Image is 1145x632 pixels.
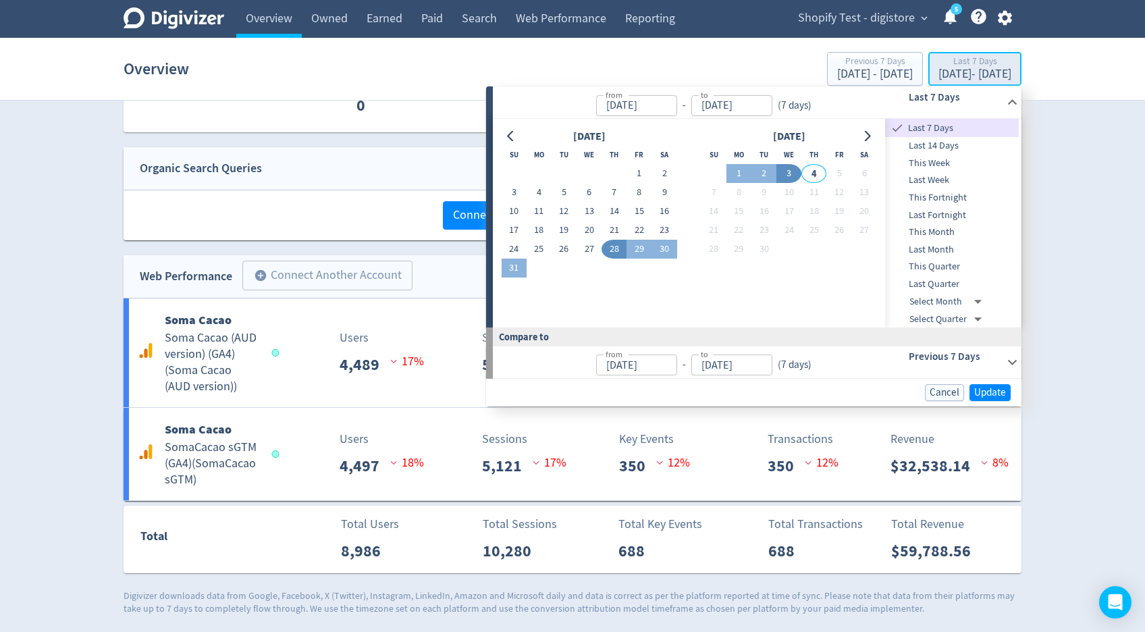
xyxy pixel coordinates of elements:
[885,119,1019,137] div: Last 7 Days
[602,240,627,259] button: 28
[552,202,577,221] button: 12
[272,349,284,357] span: Data last synced: 4 Sep 2025, 10:02am (AEST)
[619,430,690,448] p: Key Events
[930,388,959,398] span: Cancel
[502,145,527,164] th: Sunday
[482,352,533,377] p: 5,159
[618,515,702,533] p: Total Key Events
[527,145,552,164] th: Monday
[726,240,751,259] button: 29
[885,155,1019,172] div: This Week
[776,221,801,240] button: 24
[527,221,552,240] button: 18
[801,202,826,221] button: 18
[493,119,1021,327] div: from-to(7 days)Last 7 Days
[602,145,627,164] th: Thursday
[577,183,602,202] button: 6
[852,183,877,202] button: 13
[340,329,424,347] p: Users
[502,259,527,278] button: 31
[793,7,931,29] button: Shopify Test - digistore
[826,145,851,164] th: Friday
[974,388,1006,398] span: Update
[701,348,708,360] label: to
[751,221,776,240] button: 23
[909,293,987,311] div: Select Month
[242,261,412,290] button: Connect Another Account
[776,164,801,183] button: 3
[552,240,577,259] button: 26
[483,515,557,533] p: Total Sessions
[701,221,726,240] button: 21
[652,164,677,183] button: 2
[493,346,1021,379] div: from-to(7 days)Previous 7 Days
[140,159,262,178] div: Organic Search Queries
[165,440,259,488] h5: SomaCacao sGTM (GA4) ( SomaCacao sGTM )
[885,242,1019,257] span: Last Month
[138,342,154,359] svg: Google Analytics
[502,221,527,240] button: 17
[340,454,390,478] p: 4,497
[885,173,1019,188] span: Last Week
[751,202,776,221] button: 16
[502,240,527,259] button: 24
[909,311,987,328] div: Select Quarter
[885,138,1019,153] span: Last 14 Days
[140,527,273,552] div: Total
[909,89,1001,105] h6: Last 7 Days
[726,202,751,221] button: 15
[776,183,801,202] button: 10
[443,201,703,230] button: Connect your Google Search Console Accounts
[751,183,776,202] button: 9
[482,430,566,448] p: Sessions
[751,240,776,259] button: 30
[826,183,851,202] button: 12
[826,221,851,240] button: 26
[885,137,1019,155] div: Last 14 Days
[254,269,267,282] span: add_circle
[627,145,651,164] th: Friday
[701,183,726,202] button: 7
[493,86,1021,119] div: from-to(7 days)Last 7 Days
[577,145,602,164] th: Wednesday
[891,515,982,533] p: Total Revenue
[677,98,691,113] div: -
[909,348,1001,365] h6: Previous 7 Days
[768,454,805,478] p: 350
[801,164,826,183] button: 4
[885,190,1019,205] span: This Fortnight
[124,298,1021,407] a: Soma CacaoSoma Cacao (AUD version) (GA4)(Soma Cacao (AUD version))Users4,489 17%Sessions5,159 17%...
[165,330,259,395] h5: Soma Cacao (AUD version) (GA4) ( Soma Cacao (AUD version) )
[701,89,708,101] label: to
[701,145,726,164] th: Sunday
[726,221,751,240] button: 22
[272,450,284,458] span: Data last synced: 4 Sep 2025, 10:02am (AEST)
[751,145,776,164] th: Tuesday
[801,221,826,240] button: 25
[552,183,577,202] button: 5
[768,430,838,448] p: Transactions
[533,454,566,472] p: 17 %
[627,221,651,240] button: 22
[606,348,622,360] label: from
[826,202,851,221] button: 19
[885,225,1019,240] span: This Month
[772,98,817,113] div: ( 7 days )
[827,52,923,86] button: Previous 7 Days[DATE] - [DATE]
[852,145,877,164] th: Saturday
[969,384,1011,401] button: Update
[852,221,877,240] button: 27
[826,164,851,183] button: 5
[776,145,801,164] th: Wednesday
[905,121,1019,136] span: Last 7 Days
[502,127,521,146] button: Go to previous month
[124,47,189,90] h1: Overview
[482,329,566,347] p: Sessions
[443,207,703,223] a: Connect your Google Search Console Accounts
[453,209,693,221] span: Connect your Google Search Console Accounts
[837,57,913,68] div: Previous 7 Days
[552,145,577,164] th: Tuesday
[938,68,1011,80] div: [DATE] - [DATE]
[890,430,1009,448] p: Revenue
[852,164,877,183] button: 6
